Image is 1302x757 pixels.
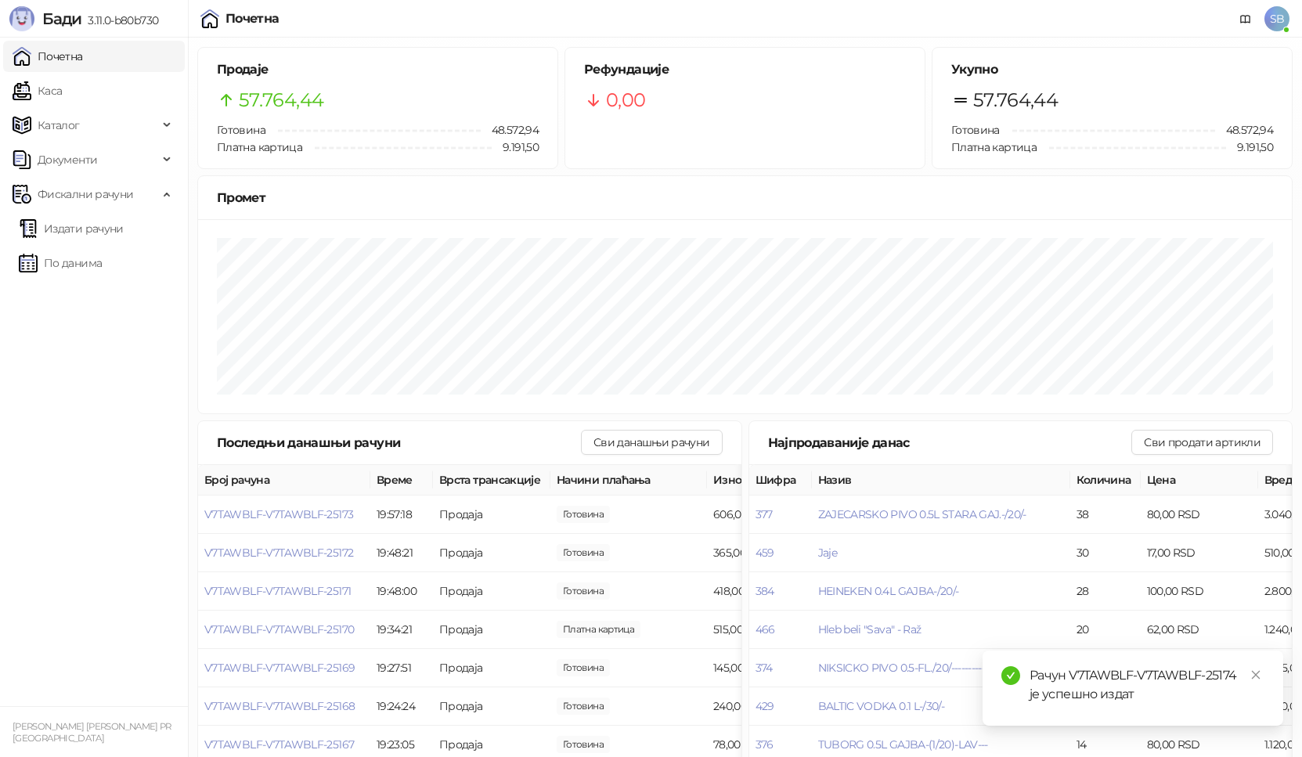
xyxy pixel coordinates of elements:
button: NIKSICKO PIVO 0.5-FL./20/--------------- [818,661,1002,675]
td: 19 [1070,649,1141,687]
span: 9.191,50 [492,139,539,156]
button: V7TAWBLF-V7TAWBLF-25172 [204,546,353,560]
td: 418,00 RSD [707,572,824,611]
button: 429 [756,699,774,713]
span: 57.764,44 [973,85,1058,115]
a: По данима [19,247,102,279]
h5: Рефундације [584,60,906,79]
span: 240,00 [557,698,610,715]
span: 57.764,44 [239,85,323,115]
button: 377 [756,507,773,521]
th: Број рачуна [198,465,370,496]
a: Документација [1233,6,1258,31]
button: Hleb beli "Sava" - Raž [818,622,921,636]
button: HEINEKEN 0.4L GAJBA-/20/- [818,584,959,598]
button: 384 [756,584,774,598]
span: 3.11.0-b80b730 [81,13,158,27]
span: Фискални рачуни [38,178,133,210]
span: Платна картица [951,140,1037,154]
td: 75,00 RSD [1141,649,1258,687]
div: Промет [217,188,1273,207]
span: 365,00 [557,544,610,561]
button: V7TAWBLF-V7TAWBLF-25169 [204,661,355,675]
button: 376 [756,737,774,752]
a: Close [1247,666,1264,683]
td: 30 [1070,534,1141,572]
td: 145,00 RSD [707,649,824,687]
span: 145,00 [557,659,610,676]
th: Врста трансакције [433,465,550,496]
div: Најпродаваније данас [768,433,1132,452]
td: 80,00 RSD [1141,496,1258,534]
td: Продаја [433,611,550,649]
span: 0,00 [606,85,645,115]
td: 20 [1070,611,1141,649]
span: Бади [42,9,81,28]
td: Продаја [433,649,550,687]
button: V7TAWBLF-V7TAWBLF-25168 [204,699,355,713]
button: 466 [756,622,775,636]
img: Logo [9,6,34,31]
span: 606,00 [557,506,610,523]
td: 19:24:24 [370,687,433,726]
td: 28 [1070,572,1141,611]
th: Количина [1070,465,1141,496]
h5: Продаје [217,60,539,79]
span: Платна картица [217,140,302,154]
td: 19:48:21 [370,534,433,572]
div: Почетна [225,13,280,25]
td: 365,00 RSD [707,534,824,572]
span: 515,00 [557,621,640,638]
button: 374 [756,661,773,675]
th: Назив [812,465,1070,496]
a: Издати рачуни [19,213,124,244]
td: Продаја [433,687,550,726]
span: 48.572,94 [481,121,539,139]
th: Шифра [749,465,812,496]
button: V7TAWBLF-V7TAWBLF-25171 [204,584,351,598]
a: Почетна [13,41,83,72]
td: Продаја [433,534,550,572]
td: 19:48:00 [370,572,433,611]
button: TUBORG 0.5L GAJBA-(1/20)-LAV--- [818,737,988,752]
span: Готовина [217,123,265,137]
th: Време [370,465,433,496]
span: Каталог [38,110,80,141]
td: 38 [1070,496,1141,534]
h5: Укупно [951,60,1273,79]
div: Последњи данашњи рачуни [217,433,581,452]
button: Сви продати артикли [1131,430,1273,455]
span: 9.191,50 [1226,139,1273,156]
span: Документи [38,144,97,175]
span: close [1250,669,1261,680]
td: 19:34:21 [370,611,433,649]
button: V7TAWBLF-V7TAWBLF-25170 [204,622,354,636]
span: Готовина [951,123,1000,137]
td: 240,00 RSD [707,687,824,726]
td: 606,00 RSD [707,496,824,534]
button: V7TAWBLF-V7TAWBLF-25167 [204,737,354,752]
td: 19:57:18 [370,496,433,534]
small: [PERSON_NAME] [PERSON_NAME] PR [GEOGRAPHIC_DATA] [13,721,171,744]
td: 100,00 RSD [1141,572,1258,611]
button: V7TAWBLF-V7TAWBLF-25173 [204,507,353,521]
span: SB [1264,6,1289,31]
button: ZAJECARSKO PIVO 0.5L STARA GAJ.-/20/- [818,507,1026,521]
button: Jaje [818,546,837,560]
th: Цена [1141,465,1258,496]
span: 78,00 [557,736,610,753]
td: 17,00 RSD [1141,534,1258,572]
button: Сви данашњи рачуни [581,430,722,455]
